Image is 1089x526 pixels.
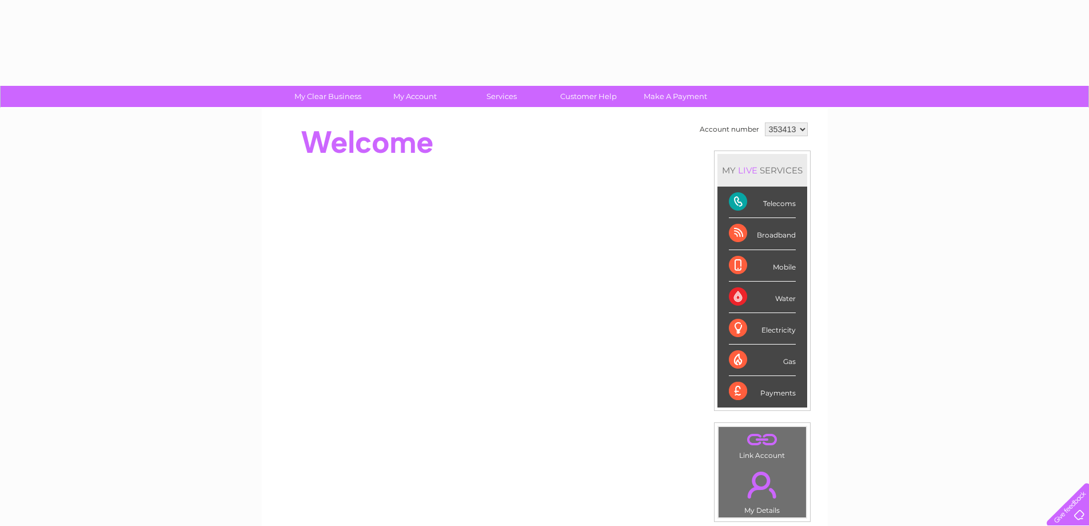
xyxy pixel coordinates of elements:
a: . [721,430,803,450]
a: My Account [368,86,462,107]
td: My Details [718,462,807,518]
div: Telecoms [729,187,796,218]
div: Gas [729,345,796,376]
td: Account number [697,120,762,139]
div: MY SERVICES [717,154,807,187]
div: Payments [729,376,796,407]
div: Mobile [729,250,796,282]
div: LIVE [736,165,760,176]
a: My Clear Business [281,86,375,107]
div: Broadband [729,218,796,250]
a: Services [454,86,549,107]
td: Link Account [718,426,807,462]
div: Water [729,282,796,313]
a: . [721,465,803,505]
a: Customer Help [541,86,636,107]
div: Electricity [729,313,796,345]
a: Make A Payment [628,86,723,107]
